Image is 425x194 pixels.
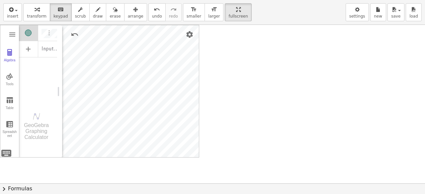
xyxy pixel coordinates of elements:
div: Algebra [19,25,57,103]
i: undo [154,6,160,14]
button: Add Item [20,41,36,57]
img: svg+xml;base64,PHN2ZyB4bWxucz0iaHR0cDovL3d3dy53My5vcmcvMjAwMC9zdmciIHhtbG5zOnhsaW5rPSJodHRwOi8vd3... [33,112,41,120]
span: fullscreen [228,14,248,19]
span: erase [110,14,121,19]
button: format_sizesmaller [183,3,205,21]
button: undoundo [148,3,166,21]
span: draw [93,14,103,19]
div: Tools [2,82,18,92]
button: transform [23,3,50,21]
span: save [391,14,400,19]
span: settings [349,14,365,19]
span: insert [7,14,18,19]
button: load [406,3,422,21]
span: scrub [75,14,86,19]
span: new [374,14,382,19]
div: Algebra [2,58,18,68]
i: format_size [211,6,217,14]
canvas: Graphics View 1 [62,25,199,158]
span: load [409,14,418,19]
button: erase [106,3,124,21]
div: Spreadsheet [2,130,18,139]
button: Settings [184,29,196,40]
button: new [370,3,386,21]
span: arrange [128,14,143,19]
button: scrub [71,3,90,21]
button: fullscreen [225,3,251,21]
button: arrange [124,3,147,21]
div: Input… [42,44,59,54]
i: format_size [191,6,197,14]
button: insert [3,3,22,21]
img: Main Menu [8,31,16,38]
div: GeoGebra Graphing Calculator [19,122,54,140]
button: format_sizelarger [205,3,223,21]
span: keypad [53,14,68,19]
button: save [387,3,404,21]
i: keyboard [57,6,64,14]
button: settings [346,3,369,21]
div: Table [2,106,18,115]
span: undo [152,14,162,19]
img: svg+xml;base64,PHN2ZyB4bWxucz0iaHR0cDovL3d3dy53My5vcmcvMjAwMC9zdmciIHdpZHRoPSIyNCIgaGVpZ2h0PSIyNC... [0,147,12,159]
i: redo [170,6,177,14]
button: redoredo [165,3,182,21]
span: smaller [187,14,201,19]
button: draw [89,3,107,21]
button: Undo [69,29,81,40]
span: larger [208,14,220,19]
button: keyboardkeypad [50,3,72,21]
span: transform [27,14,46,19]
span: redo [169,14,178,19]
